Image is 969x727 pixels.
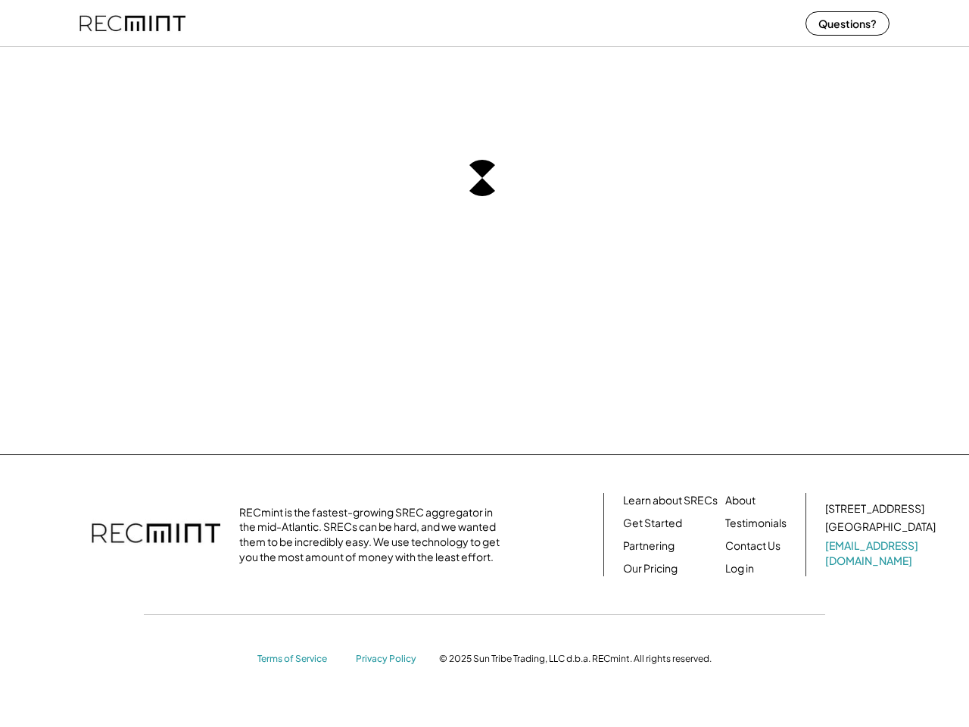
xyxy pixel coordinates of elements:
[725,493,756,508] a: About
[79,3,185,43] img: recmint-logotype%403x%20%281%29.jpeg
[623,538,675,554] a: Partnering
[356,653,424,666] a: Privacy Policy
[805,11,890,36] button: Questions?
[825,501,924,516] div: [STREET_ADDRESS]
[725,561,754,576] a: Log in
[623,516,682,531] a: Get Started
[623,493,718,508] a: Learn about SRECs
[92,508,220,561] img: recmint-logotype%403x.png
[439,653,712,665] div: © 2025 Sun Tribe Trading, LLC d.b.a. RECmint. All rights reserved.
[623,561,678,576] a: Our Pricing
[725,538,780,554] a: Contact Us
[825,538,939,568] a: [EMAIL_ADDRESS][DOMAIN_NAME]
[257,653,341,666] a: Terms of Service
[725,516,787,531] a: Testimonials
[825,520,936,535] div: [GEOGRAPHIC_DATA]
[239,505,508,564] div: RECmint is the fastest-growing SREC aggregator in the mid-Atlantic. SRECs can be hard, and we wan...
